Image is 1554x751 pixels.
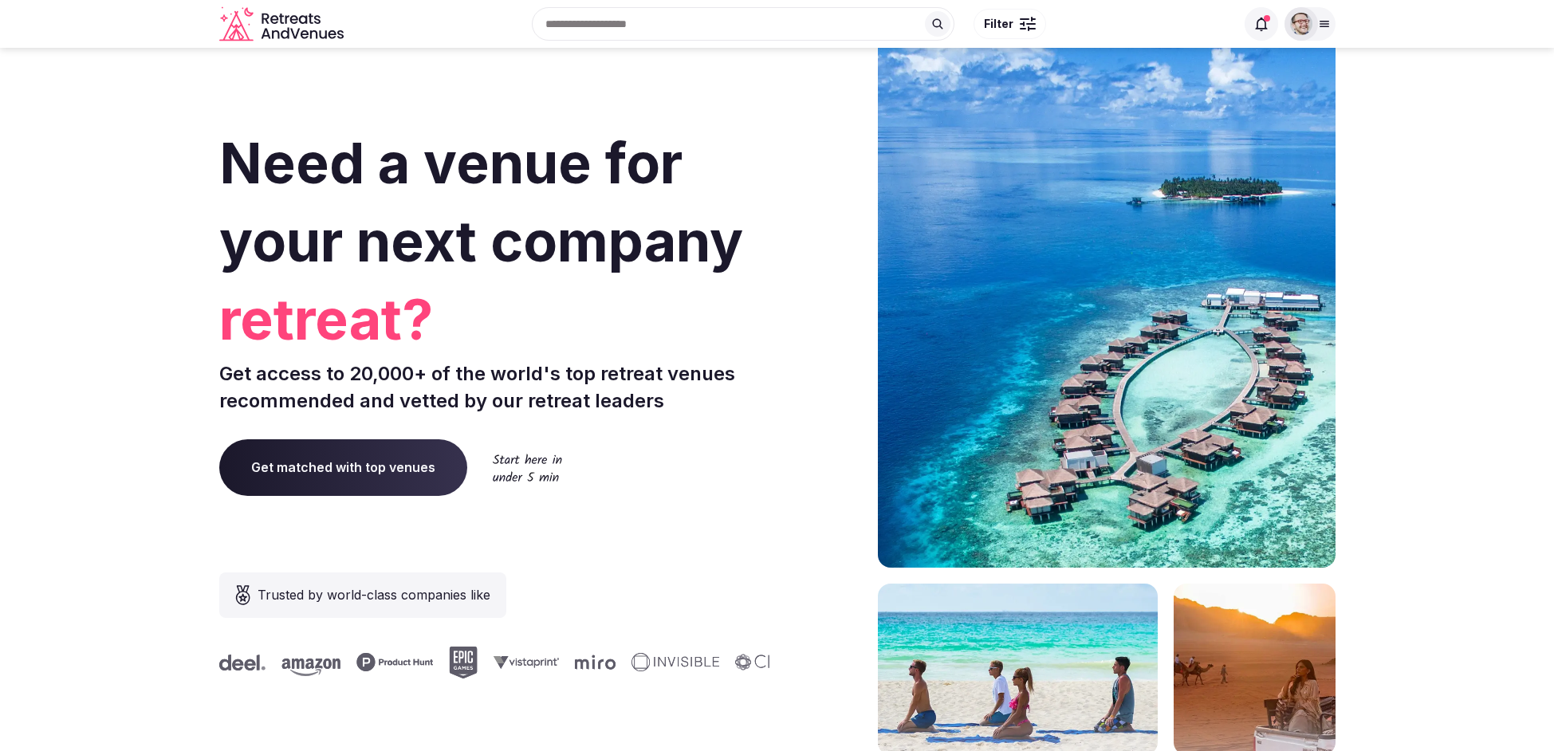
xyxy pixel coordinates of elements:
p: Get access to 20,000+ of the world's top retreat venues recommended and vetted by our retreat lea... [219,360,771,414]
span: Need a venue for your next company [219,129,743,275]
svg: Deel company logo [214,655,261,670]
span: Trusted by world-class companies like [258,585,490,604]
a: Visit the homepage [219,6,347,42]
svg: Invisible company logo [627,653,714,672]
img: Start here in under 5 min [493,454,562,482]
img: Ryan Sanford [1290,13,1312,35]
svg: Miro company logo [570,655,611,670]
span: Filter [984,16,1013,32]
svg: Vistaprint company logo [489,655,554,669]
a: Get matched with top venues [219,439,467,495]
span: retreat? [219,281,771,359]
button: Filter [974,9,1046,39]
svg: Epic Games company logo [444,647,473,678]
svg: Retreats and Venues company logo [219,6,347,42]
